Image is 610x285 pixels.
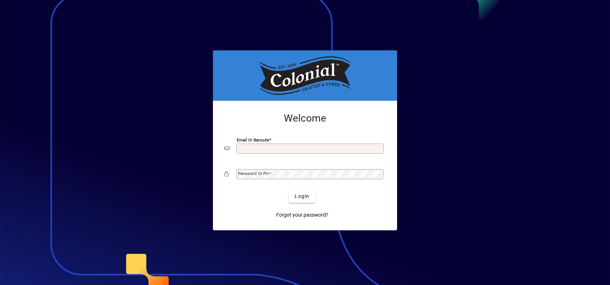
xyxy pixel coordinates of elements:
[237,137,269,142] mat-label: Email or Barcode
[238,171,269,176] mat-label: Password or Pin
[289,190,315,203] button: Login
[273,209,331,222] a: Forgot your password?
[295,193,309,200] span: Login
[276,211,328,219] span: Forgot your password?
[224,112,386,125] h2: Welcome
